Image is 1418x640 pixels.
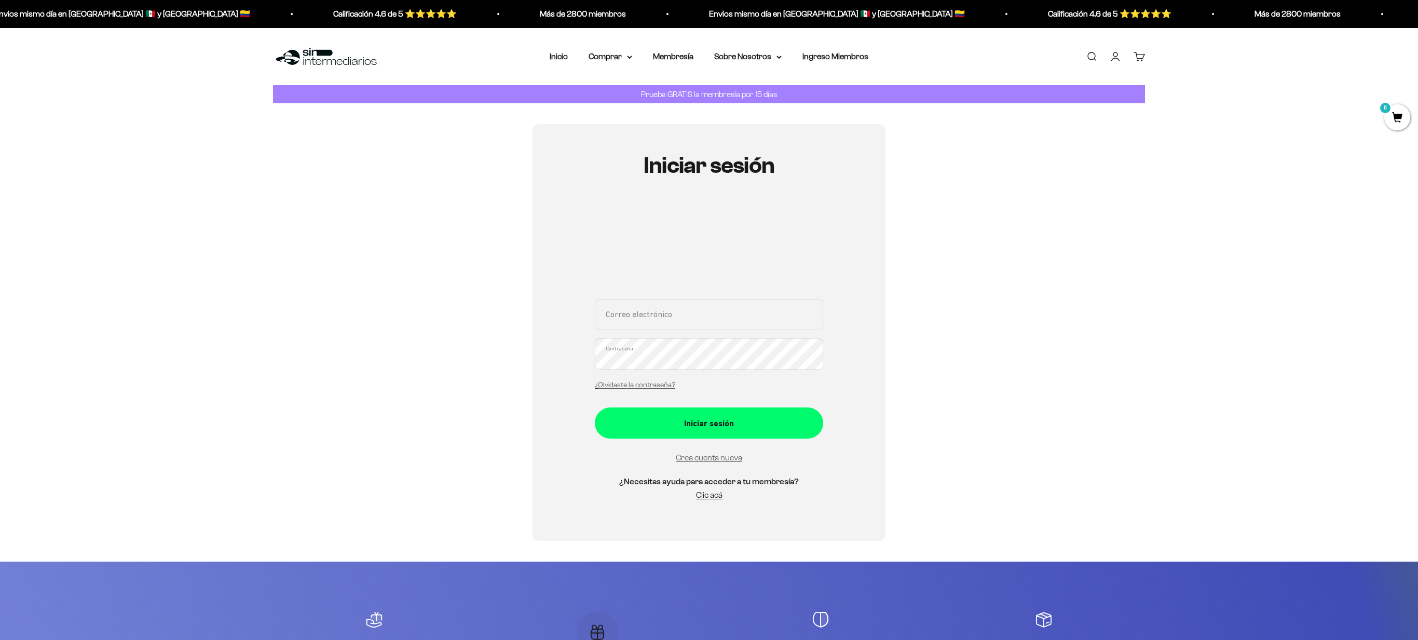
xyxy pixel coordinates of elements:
[616,417,802,430] div: Iniciar sesión
[676,453,742,462] a: Crea cuenta nueva
[696,491,722,499] a: Clic acá
[595,209,823,287] iframe: Social Login Buttons
[1379,102,1392,114] mark: 0
[802,52,868,61] a: Ingreso Miembros
[595,475,823,488] h5: ¿Necesitas ayuda para acceder a tu membresía?
[1384,113,1410,124] a: 0
[595,153,823,178] h1: Iniciar sesión
[595,381,675,389] a: ¿Olvidaste la contraseña?
[1035,7,1159,21] p: Calificación 4.6 de 5 ⭐️⭐️⭐️⭐️⭐️
[550,52,568,61] a: Inicio
[714,50,782,63] summary: Sobre Nosotros
[653,52,693,61] a: Membresía
[321,7,444,21] p: Calificación 4.6 de 5 ⭐️⭐️⭐️⭐️⭐️
[527,7,613,21] p: Más de 2800 miembros
[595,407,823,439] button: Iniciar sesión
[697,7,952,21] p: Envios mismo día en [GEOGRAPHIC_DATA] 🇲🇽 y [GEOGRAPHIC_DATA] 🇨🇴
[589,50,632,63] summary: Comprar
[1242,7,1328,21] p: Más de 2800 miembros
[638,88,780,101] p: Prueba GRATIS la membresía por 15 días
